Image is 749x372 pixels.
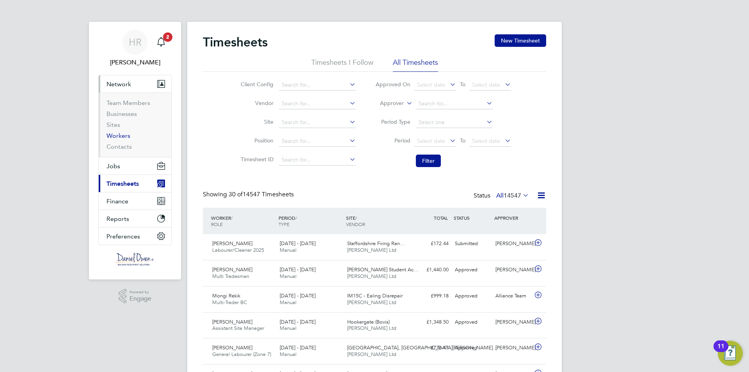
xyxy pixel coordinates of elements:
span: Henry Robinson [98,58,172,67]
span: TYPE [279,221,289,227]
a: HR[PERSON_NAME] [98,30,172,67]
span: [PERSON_NAME] Ltd [347,325,396,331]
span: Network [106,80,131,88]
span: IM15C - Ealing Disrepair [347,292,403,299]
input: Search for... [279,80,356,91]
a: Workers [106,132,130,139]
div: PERIOD [277,211,344,231]
a: 2 [153,30,169,55]
span: Select date [472,137,500,144]
button: Timesheets [99,175,171,192]
li: All Timesheets [393,58,438,72]
span: Manual [280,325,296,331]
div: [PERSON_NAME] [492,342,533,354]
span: VENDOR [346,221,365,227]
span: Assistant Site Manager [212,325,264,331]
div: £776.47 [411,342,452,354]
div: £172.44 [411,237,452,250]
span: Select date [472,81,500,88]
span: Jobs [106,162,120,170]
span: 14547 [504,192,521,199]
div: £999.18 [411,290,452,303]
div: [PERSON_NAME] [492,237,533,250]
input: Search for... [279,136,356,147]
span: Mongi Rekik [212,292,240,299]
div: £1,348.50 [411,316,452,329]
span: Preferences [106,233,140,240]
button: New Timesheet [495,34,546,47]
span: [PERSON_NAME] [212,266,252,273]
div: Status [474,190,531,201]
label: Vendor [238,100,273,107]
span: [PERSON_NAME] Ltd [347,351,396,358]
span: Manual [280,351,296,358]
span: [DATE] - [DATE] [280,240,316,247]
span: Select date [417,81,445,88]
span: [PERSON_NAME] Student Ac… [347,266,419,273]
label: Timesheet ID [238,156,273,163]
button: Jobs [99,157,171,174]
li: Timesheets I Follow [311,58,373,72]
span: Reports [106,215,129,222]
label: Position [238,137,273,144]
span: [PERSON_NAME] [212,319,252,325]
input: Select one [416,117,493,128]
div: APPROVER [492,211,533,225]
label: All [496,192,529,199]
div: 11 [717,346,724,356]
a: Powered byEngage [119,289,152,304]
span: Manual [280,247,296,253]
span: General Labourer (Zone 7) [212,351,271,358]
label: Site [238,118,273,125]
button: Open Resource Center, 11 new notifications [718,341,743,366]
span: Hookergate (Bovis) [347,319,390,325]
span: To [458,79,468,89]
div: [PERSON_NAME] [492,316,533,329]
span: [PERSON_NAME] [212,344,252,351]
span: [DATE] - [DATE] [280,292,316,299]
label: Approved On [375,81,410,88]
input: Search for... [416,98,493,109]
span: Powered by [130,289,151,295]
span: TOTAL [434,215,448,221]
span: Timesheets [106,180,139,187]
span: [DATE] - [DATE] [280,266,316,273]
h2: Timesheets [203,34,268,50]
a: Team Members [106,99,150,107]
button: Filter [416,155,441,167]
button: Reports [99,210,171,227]
span: / [355,215,357,221]
div: STATUS [452,211,492,225]
span: Staffordshire Firing Ran… [347,240,405,247]
span: Labourer/Cleaner 2025 [212,247,264,253]
img: danielowen-logo-retina.png [115,253,154,265]
nav: Main navigation [89,22,181,279]
button: Network [99,75,171,93]
span: To [458,135,468,146]
a: Contacts [106,143,132,150]
label: Approver [369,100,404,107]
span: [PERSON_NAME] [212,240,252,247]
button: Finance [99,192,171,210]
input: Search for... [279,155,356,166]
a: Go to home page [98,253,172,265]
span: Multi-Trader BC [212,299,247,306]
label: Client Config [238,81,273,88]
button: Preferences [99,228,171,245]
span: 2 [163,32,172,42]
span: Manual [280,273,296,279]
span: [DATE] - [DATE] [280,319,316,325]
span: [PERSON_NAME] Ltd [347,247,396,253]
span: [PERSON_NAME] Ltd [347,273,396,279]
span: Multi Tradesman [212,273,249,279]
div: Submitted [452,237,492,250]
div: WORKER [209,211,277,231]
div: Approved [452,316,492,329]
div: £1,440.00 [411,263,452,276]
div: Approved [452,342,492,354]
span: Manual [280,299,296,306]
span: Finance [106,198,128,205]
span: Engage [130,295,151,302]
div: Approved [452,263,492,276]
input: Search for... [279,98,356,109]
